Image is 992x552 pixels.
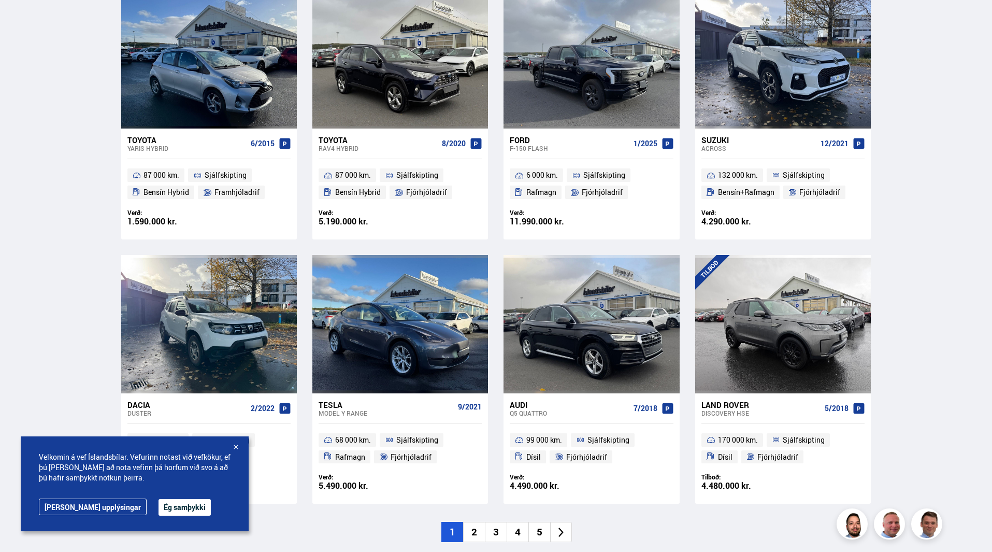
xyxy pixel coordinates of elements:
div: Verð: [127,209,209,217]
img: nhp88E3Fdnt1Opn2.png [838,510,869,541]
div: Q5 QUATTRO [510,409,629,417]
span: 8/2020 [442,139,466,148]
div: Duster [127,409,247,417]
div: F-150 FLASH [510,145,629,152]
span: Fjórhjóladrif [582,186,623,199]
button: Opna LiveChat spjallviðmót [8,4,39,35]
span: 1/2025 [634,139,657,148]
a: Tesla Model Y RANGE 9/2021 68 000 km. Sjálfskipting Rafmagn Fjórhjóladrif Verð: 5.490.000 kr. [312,393,488,504]
div: Verð: [701,209,783,217]
span: Fjórhjóladrif [757,451,798,463]
div: 1.590.000 kr. [127,217,209,226]
span: Sjálfskipting [396,434,438,446]
div: 4.480.000 kr. [701,482,783,490]
button: Ég samþykki [159,499,211,516]
span: Sjálfskipting [205,169,247,181]
span: Velkomin á vef Íslandsbílar. Vefurinn notast við vefkökur, ef þú [PERSON_NAME] að nota vefinn þá ... [39,452,231,483]
span: Sjálfskipting [396,169,438,181]
li: 3 [485,522,507,542]
div: 4.290.000 kr. [701,217,783,226]
a: Suzuki Across 12/2021 132 000 km. Sjálfskipting Bensín+Rafmagn Fjórhjóladrif Verð: 4.290.000 kr. [695,129,871,239]
div: 11.990.000 kr. [510,217,592,226]
div: Verð: [510,209,592,217]
span: 132 000 km. [718,169,758,181]
span: 5/2018 [825,404,849,413]
a: [PERSON_NAME] upplýsingar [39,499,147,515]
a: Toyota RAV4 HYBRID 8/2020 87 000 km. Sjálfskipting Bensín Hybrid Fjórhjóladrif Verð: 5.190.000 kr. [312,129,488,239]
span: 87 000 km. [335,169,371,181]
span: 7/2018 [634,404,657,413]
span: 87 000 km. [143,169,179,181]
li: 5 [528,522,550,542]
span: Dísil [526,451,541,463]
div: Tilboð: [701,473,783,481]
div: Tesla [319,400,454,409]
span: Sjálfskipting [783,169,825,181]
div: Verð: [319,473,400,481]
span: 99 000 km. [526,434,562,446]
span: Fjórhjóladrif [391,451,432,463]
div: Land Rover [701,400,821,409]
div: Across [701,145,816,152]
div: Discovery HSE [701,409,821,417]
a: Toyota Yaris HYBRID 6/2015 87 000 km. Sjálfskipting Bensín Hybrid Framhjóladrif Verð: 1.590.000 kr. [121,129,297,239]
a: Audi Q5 QUATTRO 7/2018 99 000 km. Sjálfskipting Dísil Fjórhjóladrif Verð: 4.490.000 kr. [504,393,679,504]
li: 2 [463,522,485,542]
span: Fjórhjóladrif [799,186,840,199]
div: 5.490.000 kr. [319,482,400,490]
span: Fjórhjóladrif [406,186,447,199]
div: Toyota [319,135,438,145]
div: Toyota [127,135,247,145]
div: Suzuki [701,135,816,145]
div: 5.190.000 kr. [319,217,400,226]
a: Dacia Duster 2/2022 151 000 km. Beinskipting Dísil Fjórhjóladrif Verð: 2.390.000 kr. [121,393,297,504]
img: FbJEzSuNWCJXmdc-.webp [913,510,944,541]
span: Rafmagn [526,186,556,199]
li: 4 [507,522,528,542]
div: Verð: [319,209,400,217]
span: 6 000 km. [526,169,558,181]
span: Sjálfskipting [583,169,625,181]
span: 12/2021 [821,139,849,148]
span: 2/2022 [251,404,275,413]
div: Yaris HYBRID [127,145,247,152]
span: Fjórhjóladrif [566,451,607,463]
div: RAV4 HYBRID [319,145,438,152]
span: 170 000 km. [718,434,758,446]
span: Rafmagn [335,451,365,463]
span: 151 000 km. [143,434,183,446]
img: siFngHWaQ9KaOqBr.png [875,510,907,541]
span: Dísil [718,451,732,463]
a: Land Rover Discovery HSE 5/2018 170 000 km. Sjálfskipting Dísil Fjórhjóladrif Tilboð: 4.480.000 kr. [695,393,871,504]
span: Beinskipting [209,434,250,446]
div: Ford [510,135,629,145]
div: Model Y RANGE [319,409,454,417]
span: Bensín Hybrid [143,186,189,199]
span: 9/2021 [458,403,482,411]
div: Dacia [127,400,247,409]
div: 4.490.000 kr. [510,482,592,490]
span: Framhjóladrif [214,186,260,199]
a: Ford F-150 FLASH 1/2025 6 000 km. Sjálfskipting Rafmagn Fjórhjóladrif Verð: 11.990.000 kr. [504,129,679,239]
div: Audi [510,400,629,409]
div: Verð: [510,473,592,481]
span: Sjálfskipting [587,434,629,446]
span: Bensín+Rafmagn [718,186,774,199]
span: 6/2015 [251,139,275,148]
li: 1 [441,522,463,542]
span: 68 000 km. [335,434,371,446]
span: Bensín Hybrid [335,186,381,199]
span: Sjálfskipting [783,434,825,446]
